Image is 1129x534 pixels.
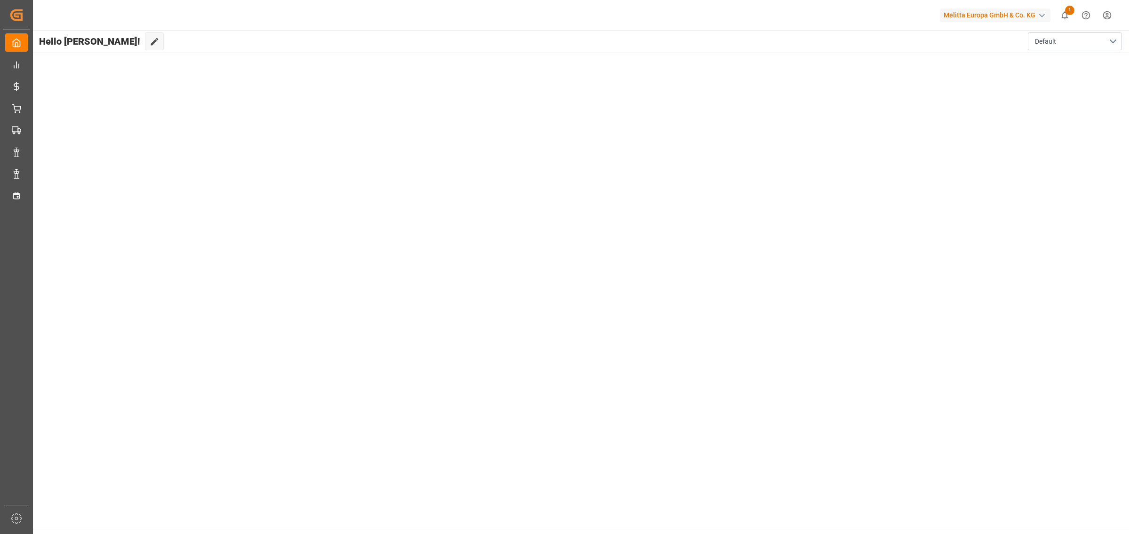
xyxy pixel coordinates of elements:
button: Melitta Europa GmbH & Co. KG [940,6,1054,24]
button: show 1 new notifications [1054,5,1075,26]
span: Default [1035,37,1056,47]
button: open menu [1028,32,1122,50]
span: 1 [1065,6,1074,15]
span: Hello [PERSON_NAME]! [39,32,140,50]
div: Melitta Europa GmbH & Co. KG [940,8,1050,22]
button: Help Center [1075,5,1097,26]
